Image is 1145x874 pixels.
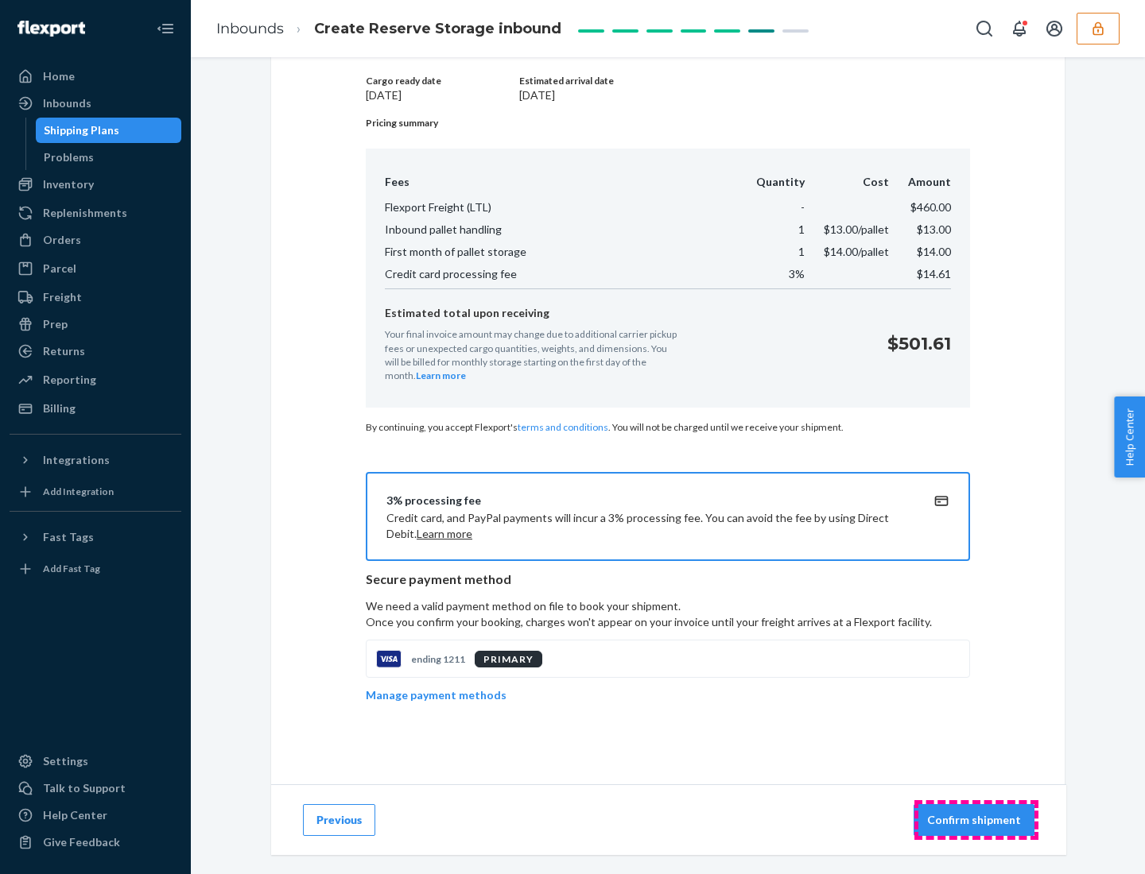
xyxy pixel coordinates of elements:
[43,452,110,468] div: Integrations
[10,338,181,364] a: Returns
[216,20,284,37] a: Inbounds
[737,263,805,289] td: 3%
[1003,13,1035,44] button: Open notifications
[43,261,76,277] div: Parcel
[10,284,181,310] a: Freight
[43,529,94,545] div: Fast Tags
[385,196,737,218] td: Flexport Freight (LTL)
[43,176,94,192] div: Inventory
[43,807,107,823] div: Help Center
[17,21,85,37] img: Flexport logo
[824,222,889,236] span: $13.00 /pallet
[887,331,951,356] p: $501.61
[968,13,1000,44] button: Open Search Box
[43,753,88,769] div: Settings
[10,227,181,253] a: Orders
[10,64,181,89] a: Home
[43,205,127,221] div: Replenishments
[411,652,465,666] p: ending 1211
[917,267,951,280] span: $14.61
[10,447,181,473] button: Integrations
[43,289,82,305] div: Freight
[10,256,181,281] a: Parcel
[366,116,970,130] p: Pricing summary
[889,174,951,196] th: Amount
[10,200,181,226] a: Replenishments
[366,420,970,434] p: By continuing, you accept Flexport's . You will not be charged until we receive your shipment.
[475,651,542,667] div: PRIMARY
[10,748,181,774] a: Settings
[737,196,805,218] td: -
[366,614,970,630] p: Once you confirm your booking, charges won't appear on your invoice until your freight arrives at...
[43,562,100,575] div: Add Fast Tag
[385,218,737,241] td: Inbound pallet handling
[43,400,76,416] div: Billing
[10,830,181,855] button: Give Feedback
[805,174,889,196] th: Cost
[737,241,805,263] td: 1
[36,118,182,143] a: Shipping Plans
[417,526,472,542] button: Learn more
[10,556,181,582] a: Add Fast Tag
[303,804,375,836] button: Previous
[43,343,85,359] div: Returns
[1114,396,1145,478] button: Help Center
[366,687,507,703] p: Manage payment methods
[204,6,574,52] ol: breadcrumbs
[44,122,119,138] div: Shipping Plans
[366,598,970,630] p: We need a valid payment method on file to book your shipment.
[43,95,91,111] div: Inbounds
[366,87,516,103] p: [DATE]
[910,200,951,214] span: $460.00
[149,13,181,44] button: Close Navigation
[43,834,120,850] div: Give Feedback
[366,570,970,589] p: Secure payment method
[737,218,805,241] td: 1
[43,232,81,248] div: Orders
[917,245,951,258] span: $14.00
[10,91,181,116] a: Inbounds
[927,812,1021,828] p: Confirm shipment
[917,222,951,236] span: $13.00
[385,327,679,382] p: Your final invoice amount may change due to additional carrier pickup fees or unexpected cargo qu...
[43,372,96,388] div: Reporting
[43,780,126,796] div: Talk to Support
[385,241,737,263] td: First month of pallet storage
[386,510,911,542] p: Credit card, and PayPal payments will incur a 3% processing fee. You can avoid the fee by using D...
[914,804,1034,836] button: Confirm shipment
[43,485,114,498] div: Add Integration
[519,74,970,87] p: Estimated arrival date
[385,305,875,321] p: Estimated total upon receiving
[10,311,181,337] a: Prep
[366,74,516,87] p: Cargo ready date
[824,245,889,258] span: $14.00 /pallet
[519,87,970,103] p: [DATE]
[43,316,68,332] div: Prep
[36,145,182,170] a: Problems
[10,524,181,550] button: Fast Tags
[43,68,75,84] div: Home
[10,802,181,828] a: Help Center
[314,20,561,37] span: Create Reserve Storage inbound
[386,493,911,509] div: 3% processing fee
[10,172,181,197] a: Inventory
[10,367,181,393] a: Reporting
[10,396,181,421] a: Billing
[10,775,181,801] a: Talk to Support
[385,263,737,289] td: Credit card processing fee
[416,369,466,382] button: Learn more
[737,174,805,196] th: Quantity
[44,149,94,165] div: Problems
[385,174,737,196] th: Fees
[518,421,608,433] a: terms and conditions
[1038,13,1070,44] button: Open account menu
[10,479,181,505] a: Add Integration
